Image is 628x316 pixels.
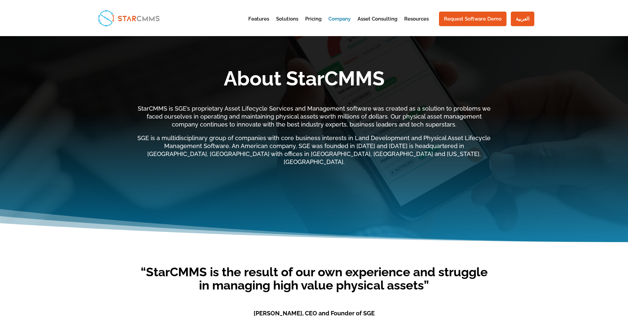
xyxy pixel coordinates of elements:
img: StarCMMS [95,7,163,29]
a: Company [328,17,351,33]
a: Solutions [276,17,298,33]
a: Asset Consulting [358,17,397,33]
a: العربية [511,12,534,26]
div: StarCMMS is SGE’s proprietary Asset Lifecycle Services and Management software was created as a s... [135,105,493,166]
a: Request Software Demo [439,12,507,26]
a: Pricing [305,17,321,33]
p: “StarCMMS is the result of our own experience and struggle in managing high value physical assets” [135,265,493,304]
h1: About StarCMMS [116,69,493,92]
a: Resources [404,17,429,33]
a: Features [248,17,269,33]
p: SGE is a multidisciplinary group of companies with core business interests in Land Development an... [135,134,493,166]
